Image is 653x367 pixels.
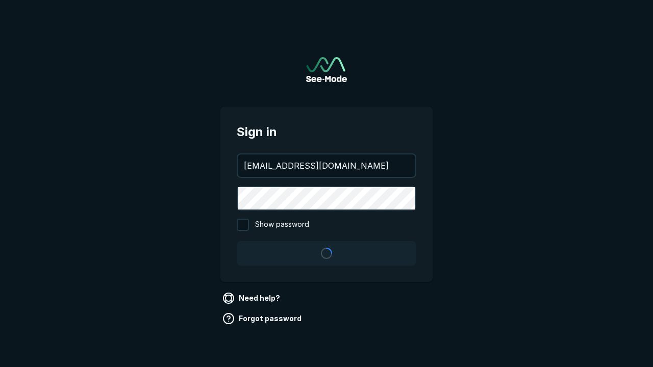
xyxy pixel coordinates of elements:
a: Need help? [220,290,284,306]
a: Forgot password [220,310,306,327]
span: Show password [255,219,309,231]
a: Go to sign in [306,57,347,82]
input: your@email.com [238,154,415,177]
img: See-Mode Logo [306,57,347,82]
span: Sign in [237,123,416,141]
